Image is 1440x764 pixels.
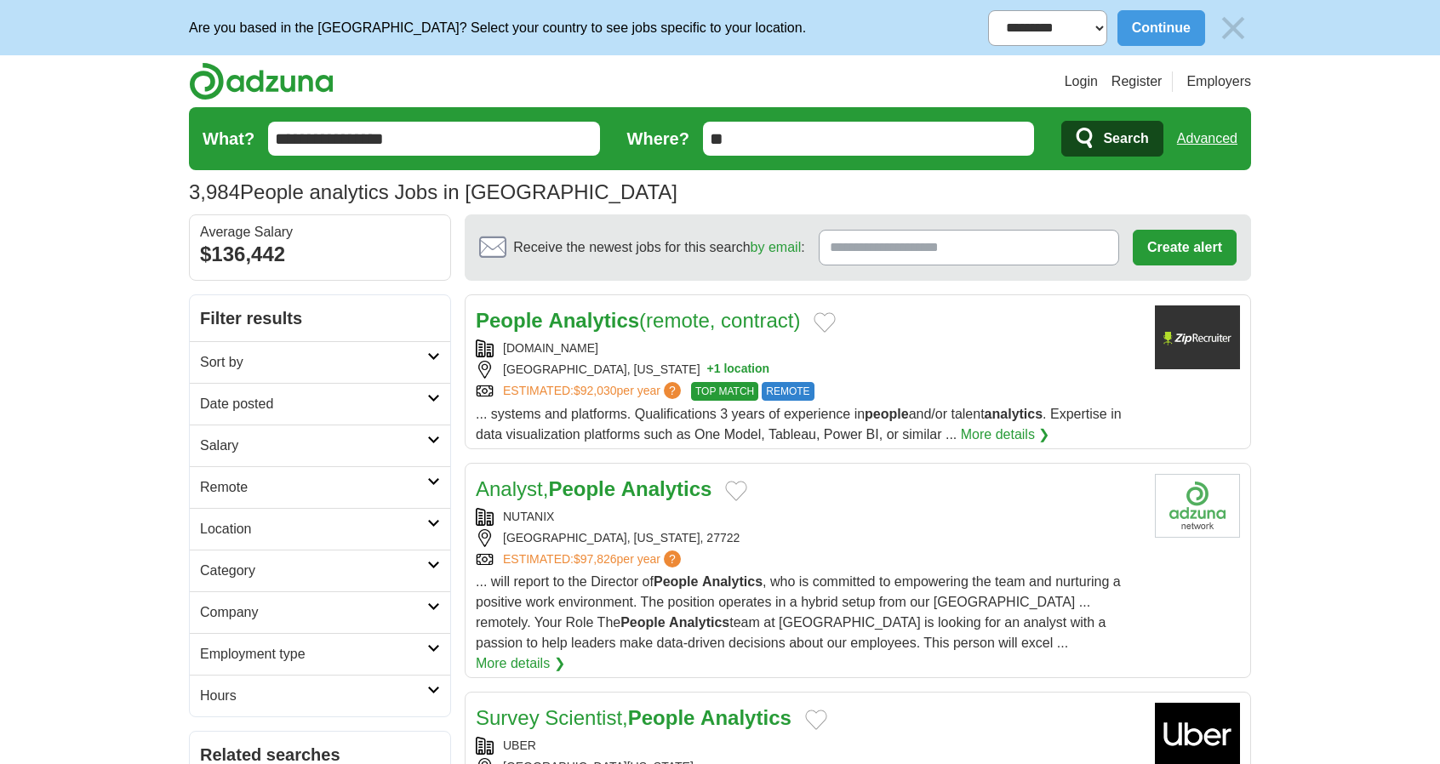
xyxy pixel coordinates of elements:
[548,477,615,500] strong: People
[190,383,450,425] a: Date posted
[200,686,427,706] h2: Hours
[702,574,763,589] strong: Analytics
[190,675,450,716] a: Hours
[1155,305,1240,369] img: Company logo
[200,561,427,581] h2: Category
[628,706,695,729] strong: People
[200,352,427,373] h2: Sort by
[476,339,1141,357] div: [DOMAIN_NAME]
[503,550,684,568] a: ESTIMATED:$97,826per year?
[1186,71,1251,92] a: Employers
[476,309,800,332] a: People Analytics(remote, contract)
[1155,474,1240,538] img: Company logo
[707,361,714,379] span: +
[865,407,909,421] strong: people
[1177,122,1237,156] a: Advanced
[513,237,804,258] span: Receive the newest jobs for this search :
[476,529,1141,547] div: [GEOGRAPHIC_DATA], [US_STATE], 27722
[200,644,427,664] h2: Employment type
[190,550,450,591] a: Category
[190,591,450,633] a: Company
[691,382,758,401] span: TOP MATCH
[476,361,1141,379] div: [GEOGRAPHIC_DATA], [US_STATE]
[203,126,254,151] label: What?
[621,477,712,500] strong: Analytics
[189,62,334,100] img: Adzuna logo
[814,312,836,333] button: Add to favorite jobs
[669,615,729,630] strong: Analytics
[190,633,450,675] a: Employment type
[503,738,536,752] a: UBER
[1111,71,1163,92] a: Register
[476,574,1121,650] span: ... will report to the Director of , who is committed to empowering the team and nurturing a posi...
[707,361,770,379] button: +1 location
[1133,230,1237,265] button: Create alert
[189,18,806,38] p: Are you based in the [GEOGRAPHIC_DATA]? Select your country to see jobs specific to your location.
[190,425,450,466] a: Salary
[190,466,450,508] a: Remote
[476,508,1141,526] div: NUTANIX
[200,436,427,456] h2: Salary
[654,574,698,589] strong: People
[190,341,450,383] a: Sort by
[200,477,427,498] h2: Remote
[190,295,450,341] h2: Filter results
[664,382,681,399] span: ?
[1215,10,1251,46] img: icon_close_no_bg.svg
[503,382,684,401] a: ESTIMATED:$92,030per year?
[476,407,1122,442] span: ... systems and platforms. Qualifications 3 years of experience in and/or talent . Expertise in d...
[200,239,440,270] div: $136,442
[476,706,791,729] a: Survey Scientist,People Analytics
[700,706,791,729] strong: Analytics
[725,481,747,501] button: Add to favorite jobs
[1065,71,1098,92] a: Login
[548,309,639,332] strong: Analytics
[476,309,543,332] strong: People
[1117,10,1205,46] button: Continue
[751,240,802,254] a: by email
[762,382,814,401] span: REMOTE
[190,508,450,550] a: Location
[574,384,617,397] span: $92,030
[574,552,617,566] span: $97,826
[1103,122,1148,156] span: Search
[200,394,427,414] h2: Date posted
[189,177,240,208] span: 3,984
[805,710,827,730] button: Add to favorite jobs
[627,126,689,151] label: Where?
[200,602,427,623] h2: Company
[200,225,440,239] div: Average Salary
[1061,121,1163,157] button: Search
[476,653,565,674] a: More details ❯
[985,407,1043,421] strong: analytics
[200,519,427,539] h2: Location
[961,425,1050,445] a: More details ❯
[189,180,677,203] h1: People analytics Jobs in [GEOGRAPHIC_DATA]
[476,477,711,500] a: Analyst,People Analytics
[620,615,665,630] strong: People
[664,550,681,567] span: ?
